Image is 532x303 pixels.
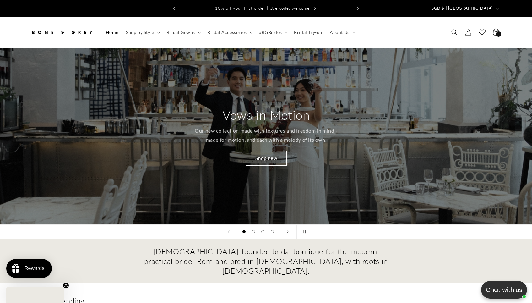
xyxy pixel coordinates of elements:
a: Bridal Try-on [290,26,326,39]
button: Next slide [281,225,295,239]
a: Shop new [246,151,286,166]
span: 10% off your first order | Use code: welcome [215,6,310,11]
summary: #BGBrides [255,26,290,39]
button: Load slide 4 of 4 [268,227,277,236]
h2: [DEMOGRAPHIC_DATA]-founded bridal boutique for the modern, practical bride. Born and bred in [DEM... [144,246,388,276]
span: Shop by Style [126,30,154,35]
summary: About Us [326,26,358,39]
button: SGD $ | [GEOGRAPHIC_DATA] [428,3,502,14]
a: Home [102,26,122,39]
button: Pause slideshow [296,225,310,239]
button: Load slide 2 of 4 [249,227,258,236]
span: 3 [498,31,500,37]
button: Load slide 1 of 4 [239,227,249,236]
h2: Vows in Motion [222,107,310,123]
a: Bone and Grey Bridal [28,23,96,42]
span: Bridal Accessories [207,30,247,35]
span: #BGBrides [259,30,282,35]
summary: Bridal Accessories [204,26,255,39]
button: Close teaser [63,282,69,289]
img: Bone and Grey Bridal [30,25,93,39]
button: Open chatbox [481,281,527,299]
summary: Shop by Style [122,26,163,39]
button: Previous announcement [167,3,181,14]
span: About Us [330,30,350,35]
p: Our new collection made with textures and freedom in mind - made for motion, and each with a melo... [192,126,341,145]
button: Previous slide [222,225,236,239]
summary: Bridal Gowns [163,26,204,39]
span: Bridal Try-on [294,30,322,35]
div: Rewards [24,266,44,271]
summary: Search [448,25,461,39]
p: Chat with us [481,285,527,295]
span: SGD $ | [GEOGRAPHIC_DATA] [432,5,493,12]
div: Close teaser [6,287,64,303]
span: Home [106,30,118,35]
button: Next announcement [351,3,365,14]
span: Bridal Gowns [166,30,195,35]
button: Load slide 3 of 4 [258,227,268,236]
